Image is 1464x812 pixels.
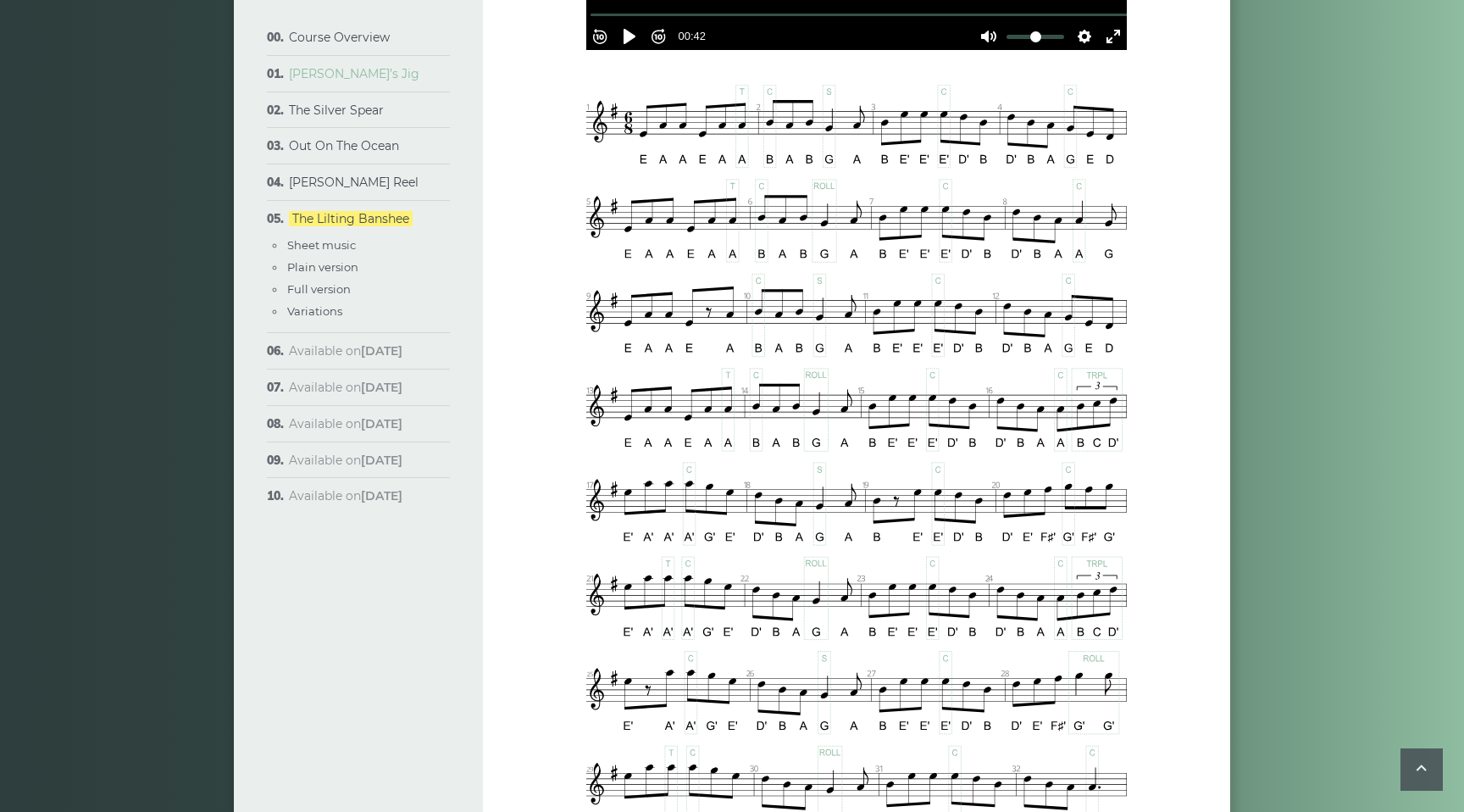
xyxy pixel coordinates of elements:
[289,30,390,45] a: Course Overview
[289,416,402,431] span: Available on
[361,380,402,395] strong: [DATE]
[289,175,419,190] a: [PERSON_NAME] Reel
[289,380,402,395] span: Available on
[287,304,342,318] a: Variations
[287,282,351,296] a: Full version
[289,488,402,503] span: Available on
[289,138,399,153] a: Out On The Ocean
[289,343,402,359] span: Available on
[287,260,358,274] a: Plain version
[289,453,402,468] span: Available on
[361,416,402,431] strong: [DATE]
[289,103,384,118] a: The Silver Spear
[361,453,402,468] strong: [DATE]
[289,211,413,226] a: The Lilting Banshee
[361,343,402,359] strong: [DATE]
[287,238,356,252] a: Sheet music
[289,66,419,81] a: [PERSON_NAME]’s Jig
[361,488,402,503] strong: [DATE]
